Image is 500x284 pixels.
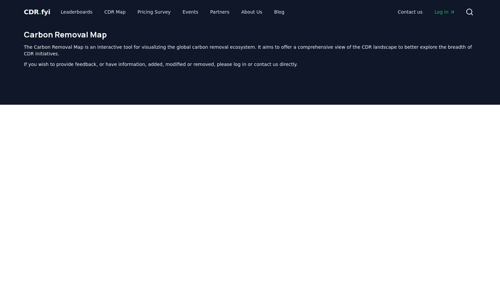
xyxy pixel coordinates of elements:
[429,6,460,18] a: Log in
[24,8,50,16] span: CDR fyi
[236,6,268,18] a: About Us
[39,8,41,16] span: .
[177,6,203,18] a: Events
[24,61,476,68] p: If you wish to provide feedback, or have information, added, modified or removed, please log in o...
[56,6,98,18] a: Leaderboards
[24,44,476,57] p: The Carbon Removal Map is an interactive tool for visualizing the global carbon removal ecosystem...
[132,6,176,18] a: Pricing Survey
[56,6,290,18] nav: Main
[393,6,428,18] a: Contact us
[393,6,460,18] nav: Main
[24,7,50,17] a: CDR.fyi
[24,29,476,40] h1: Carbon Removal Map
[205,6,235,18] a: Partners
[435,9,455,15] span: Log in
[99,6,131,18] a: CDR Map
[269,6,290,18] a: Blog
